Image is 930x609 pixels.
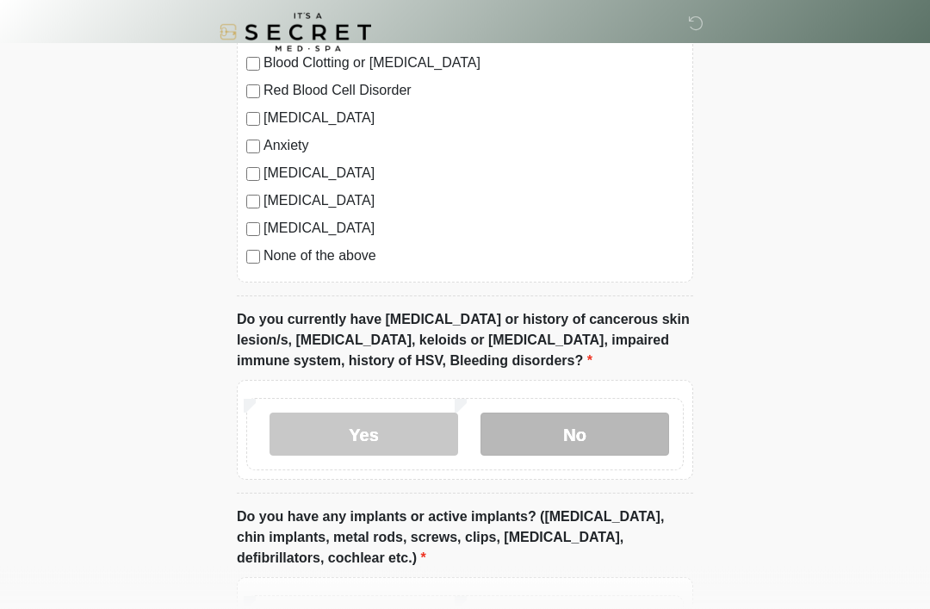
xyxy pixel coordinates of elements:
[263,81,684,102] label: Red Blood Cell Disorder
[220,13,371,52] img: It's A Secret Med Spa Logo
[237,507,693,569] label: Do you have any implants or active implants? ([MEDICAL_DATA], chin implants, metal rods, screws, ...
[263,246,684,267] label: None of the above
[246,140,260,154] input: Anxiety
[480,413,669,457] label: No
[263,219,684,239] label: [MEDICAL_DATA]
[263,191,684,212] label: [MEDICAL_DATA]
[246,58,260,71] input: Blood Clotting or [MEDICAL_DATA]
[246,85,260,99] input: Red Blood Cell Disorder
[246,223,260,237] input: [MEDICAL_DATA]
[246,251,260,264] input: None of the above
[246,196,260,209] input: [MEDICAL_DATA]
[263,136,684,157] label: Anxiety
[263,109,684,129] label: [MEDICAL_DATA]
[246,113,260,127] input: [MEDICAL_DATA]
[263,164,684,184] label: [MEDICAL_DATA]
[237,310,693,372] label: Do you currently have [MEDICAL_DATA] or history of cancerous skin lesion/s, [MEDICAL_DATA], keloi...
[270,413,458,457] label: Yes
[246,168,260,182] input: [MEDICAL_DATA]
